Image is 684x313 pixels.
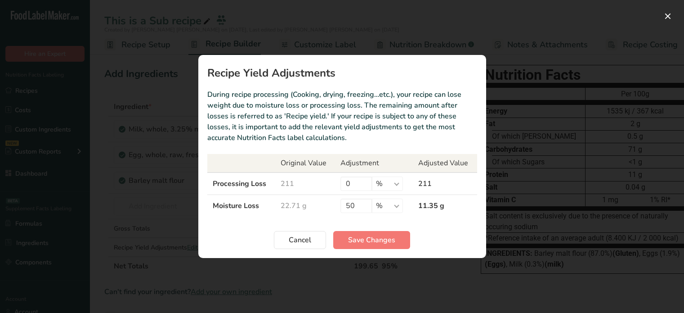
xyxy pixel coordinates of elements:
td: 11.35 g [413,195,477,217]
th: Original Value [275,154,335,172]
td: Processing Loss [207,172,275,195]
button: Cancel [274,231,326,249]
h1: Recipe Yield Adjustments [207,68,477,78]
td: Moisture Loss [207,195,275,217]
td: 211 [413,172,477,195]
th: Adjustment [335,154,413,172]
td: 211 [275,172,335,195]
th: Adjusted Value [413,154,477,172]
span: Save Changes [348,235,395,245]
p: During recipe processing (Cooking, drying, freezing…etc.), your recipe can lose weight due to moi... [207,89,477,143]
button: Save Changes [333,231,410,249]
span: Cancel [289,235,311,245]
td: 22.71 g [275,195,335,217]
